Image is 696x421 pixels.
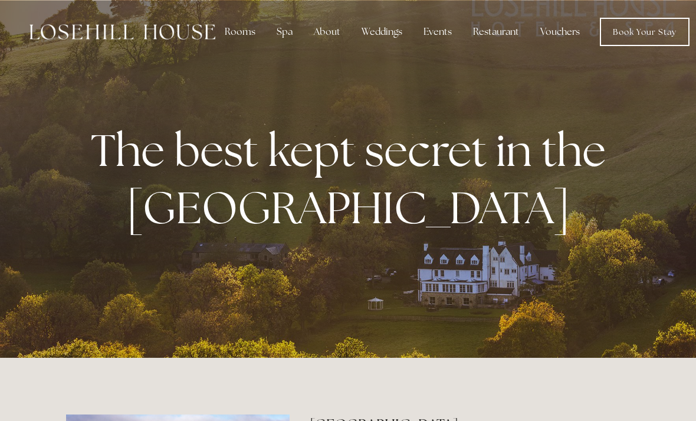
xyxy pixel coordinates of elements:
[352,20,412,44] div: Weddings
[464,20,528,44] div: Restaurant
[531,20,589,44] a: Vouchers
[215,20,265,44] div: Rooms
[29,24,215,40] img: Losehill House
[91,121,615,237] strong: The best kept secret in the [GEOGRAPHIC_DATA]
[304,20,350,44] div: About
[414,20,461,44] div: Events
[600,18,690,46] a: Book Your Stay
[267,20,302,44] div: Spa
